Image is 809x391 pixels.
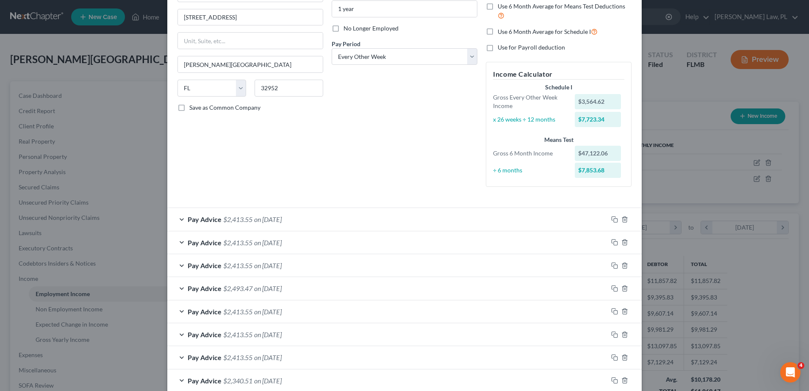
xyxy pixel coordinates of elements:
[178,33,323,49] input: Unit, Suite, etc...
[344,25,399,32] span: No Longer Employed
[189,104,260,111] span: Save as Common Company
[223,353,252,361] span: $2,413.55
[254,215,282,223] span: on [DATE]
[188,353,222,361] span: Pay Advice
[254,238,282,247] span: on [DATE]
[188,215,222,223] span: Pay Advice
[223,308,252,316] span: $2,413.55
[493,136,624,144] div: Means Test
[575,112,621,127] div: $7,723.34
[223,238,252,247] span: $2,413.55
[223,261,252,269] span: $2,413.55
[498,3,625,10] span: Use 6 Month Average for Means Test Deductions
[223,330,252,338] span: $2,413.55
[254,261,282,269] span: on [DATE]
[489,149,571,158] div: Gross 6 Month Income
[332,40,360,47] span: Pay Period
[255,80,323,97] input: Enter zip...
[178,56,323,72] input: Enter city...
[188,284,222,292] span: Pay Advice
[254,284,282,292] span: on [DATE]
[493,69,624,80] h5: Income Calculator
[575,146,621,161] div: $47,122.06
[188,238,222,247] span: Pay Advice
[332,1,477,17] input: ex: 2 years
[493,83,624,92] div: Schedule I
[489,166,571,175] div: ÷ 6 months
[188,261,222,269] span: Pay Advice
[575,163,621,178] div: $7,853.68
[223,284,252,292] span: $2,493.47
[498,44,565,51] span: Use for Payroll deduction
[498,28,591,35] span: Use 6 Month Average for Schedule I
[798,362,804,369] span: 4
[254,377,282,385] span: on [DATE]
[780,362,801,383] iframe: Intercom live chat
[254,308,282,316] span: on [DATE]
[223,215,252,223] span: $2,413.55
[178,9,323,25] input: Enter address...
[489,93,571,110] div: Gross Every Other Week Income
[188,377,222,385] span: Pay Advice
[254,330,282,338] span: on [DATE]
[188,330,222,338] span: Pay Advice
[575,94,621,109] div: $3,564.62
[489,115,571,124] div: x 26 weeks ÷ 12 months
[223,377,252,385] span: $2,340.51
[254,353,282,361] span: on [DATE]
[188,308,222,316] span: Pay Advice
